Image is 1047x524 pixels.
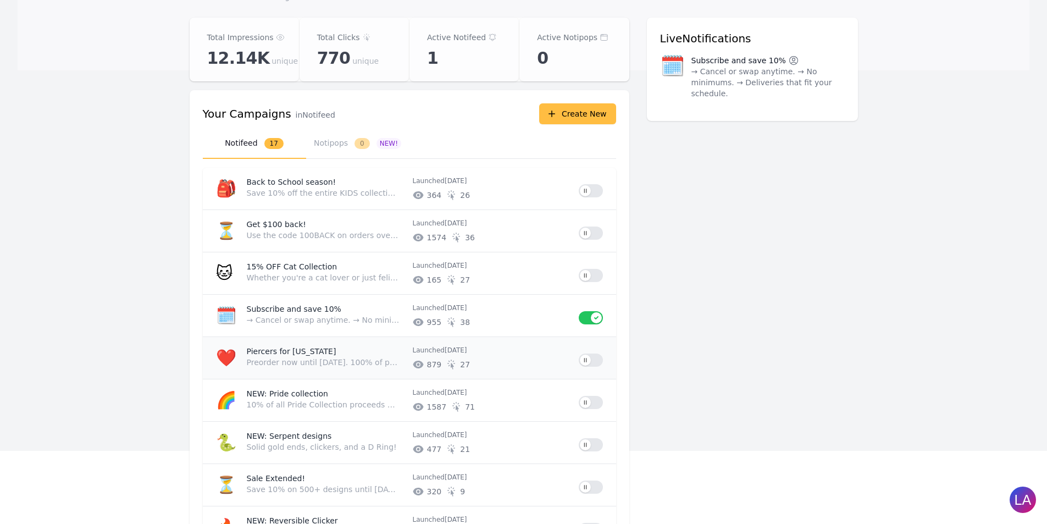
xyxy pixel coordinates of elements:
[445,516,467,523] time: 2025-06-26T17:11:25.814Z
[203,422,616,464] a: 🐍NEW: Serpent designsSolid gold ends, clickers, and a D Ring!Launched[DATE]47721
[216,475,236,494] span: ⏳
[1010,487,1036,513] iframe: gist-messenger-bubble-iframe
[460,317,470,328] span: # of unique clicks
[460,274,470,285] span: # of unique clicks
[247,176,404,187] p: Back to School season!
[427,190,442,201] span: # of unique impressions
[296,109,335,120] p: in Notifeed
[203,295,616,337] a: 🗓️Subscribe and save 10%→ Cancel or swap anytime. → No minimums. → Deliveries that fit your sched...
[171,374,186,384] g: />
[660,31,845,46] h3: Live Notifications
[413,346,570,355] p: Launched
[33,7,206,29] div: US[PERSON_NAME]Typically replies within a day
[413,473,570,482] p: Launched
[413,219,570,228] p: Launched
[445,431,467,439] time: 2025-06-30T13:08:19.666Z
[247,442,400,453] p: Solid gold ends, clickers, and a D Ring!
[203,129,616,159] nav: Tabs
[537,48,548,68] span: 0
[427,486,442,497] span: # of unique impressions
[445,389,467,396] time: 2025-06-30T13:10:42.924Z
[352,56,379,67] span: unique
[445,219,467,227] time: 2025-08-12T13:54:18.105Z
[427,444,442,455] span: # of unique impressions
[272,56,298,67] span: unique
[216,348,236,367] span: ❤️
[216,306,236,325] span: 🗓️
[539,103,616,124] button: Create New
[427,48,438,68] span: 1
[660,55,685,99] span: 🗓️
[445,177,467,185] time: 2025-08-21T16:07:30.646Z
[247,388,404,399] p: NEW: Pride collection
[445,304,467,312] time: 2025-07-30T13:45:59.174Z
[247,304,404,315] p: Subscribe and save 10%
[427,359,442,370] span: # of unique impressions
[247,272,400,283] p: Whether you're a cat lover or just feline fine, we’ve got the purr-fect treat for you. [DATE] only!
[427,31,486,44] p: Active Notifeed
[216,221,236,240] span: ⏳
[203,168,616,209] a: 🎒Back to School season!Save 10% off the entire KIDS collection until [DATE].Launched[DATE]36426
[317,31,360,44] p: Total Clicks
[427,317,442,328] span: # of unique impressions
[460,444,470,455] span: # of unique clicks
[247,431,404,442] p: NEW: Serpent designs
[247,219,404,230] p: Get $100 back!
[61,20,144,27] div: Typically replies within a day
[460,359,470,370] span: # of unique clicks
[413,304,570,312] p: Launched
[413,431,570,439] p: Launched
[207,48,270,68] span: 12.14K
[247,484,400,495] p: Save 10% on 500+ designs until [DATE]!
[247,261,404,272] p: 15% OFF Cat Collection
[445,346,467,354] time: 2025-07-16T14:33:38.009Z
[216,433,236,452] span: 🐍
[203,106,291,122] h3: Your Campaigns
[175,377,184,382] tspan: GIF
[216,390,236,410] span: 🌈
[203,210,616,252] a: ⏳Get $100 back!Use the code 100BACK on orders over $1000 USD until the end of august to get $100 ...
[413,176,570,185] p: Launched
[413,261,570,270] p: Launched
[247,473,404,484] p: Sale Extended!
[445,473,467,481] time: 2025-06-30T13:05:31.646Z
[691,55,786,66] p: Subscribe and save 10%
[427,232,447,243] span: # of unique impressions
[306,129,409,159] button: Notipops0NEW!
[465,401,475,412] span: # of unique clicks
[207,31,274,44] p: Total Impressions
[61,7,144,19] div: [PERSON_NAME]
[376,138,401,149] span: NEW!
[247,315,400,326] p: → Cancel or swap anytime. → No minimums. → Deliveries that fit your schedule.
[203,379,616,421] a: 🌈NEW: Pride collection10% of all Pride Collection proceeds will be donated to It Gets Better Cana...
[317,48,350,68] span: 770
[247,399,400,410] p: 10% of all Pride Collection proceeds will be donated to It Gets Better Canada, supporting 2SLGBTQ...
[247,346,404,357] p: Piercers for [US_STATE]
[247,357,400,368] p: Preorder now until [DATE]. 100% of profits will be donated directly to Convoy of Hope, a trusted ...
[460,190,470,201] span: # of unique clicks
[33,8,53,27] img: US
[216,263,233,283] span: 🐱
[354,138,370,149] span: 0
[691,66,845,99] p: → Cancel or swap anytime. → No minimums. → Deliveries that fit your schedule.
[203,252,616,294] a: 🐱15% OFF Cat CollectionWhether you're a cat lover or just feline fine, we’ve got the purr-fect tr...
[203,129,306,159] button: Notifeed17
[537,31,597,44] p: Active Notipops
[203,337,616,379] a: ❤️Piercers for [US_STATE]Preorder now until [DATE]. 100% of profits will be donated directly to C...
[203,464,616,506] a: ⏳Sale Extended!Save 10% on 500+ designs until [DATE]!Launched[DATE]3209
[216,179,236,198] span: 🎒
[427,401,447,412] span: # of unique impressions
[465,232,475,243] span: # of unique clicks
[264,138,284,149] span: 17
[427,274,442,285] span: # of unique impressions
[445,262,467,269] time: 2025-08-08T13:39:07.326Z
[413,388,570,397] p: Launched
[413,515,570,524] p: Launched
[460,486,465,497] span: # of unique clicks
[92,352,139,360] span: We run on Gist
[247,230,400,241] p: Use the code 100BACK on orders over $1000 USD until the end of august to get $100 in credits on [...
[167,365,191,395] button: />GIF
[247,187,400,198] p: Save 10% off the entire KIDS collection until [DATE].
